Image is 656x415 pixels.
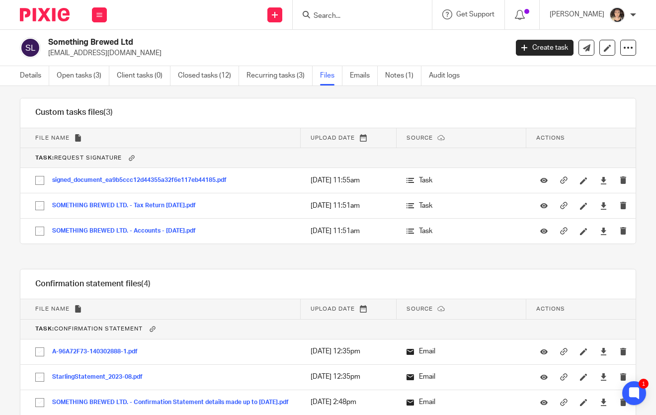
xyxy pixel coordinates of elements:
[57,66,109,85] a: Open tasks (3)
[313,12,402,21] input: Search
[30,393,49,412] input: Select
[311,135,355,141] span: Upload date
[600,372,607,382] a: Download
[103,108,113,116] span: (3)
[30,196,49,215] input: Select
[52,228,203,235] button: SOMETHING BREWED LTD. - Accounts - [DATE].pdf
[429,66,467,85] a: Audit logs
[52,399,296,406] button: SOMETHING BREWED LTD. - Confirmation Statement details made up to [DATE].pdf
[536,135,565,141] span: Actions
[516,40,574,56] a: Create task
[52,348,145,355] button: A-96A72F73-140302888-1.pdf
[407,397,516,407] p: Email
[48,37,410,48] h2: Something Brewed Ltd
[600,226,607,236] a: Download
[311,372,387,382] p: [DATE] 12:35pm
[20,8,70,21] img: Pixie
[35,327,143,332] span: Confirmation statement
[407,226,516,236] p: Task
[35,155,54,161] b: Task:
[350,66,378,85] a: Emails
[35,155,122,161] span: Request signature
[20,66,49,85] a: Details
[35,306,70,312] span: File name
[35,327,54,332] b: Task:
[407,175,516,185] p: Task
[311,346,387,356] p: [DATE] 12:35pm
[407,372,516,382] p: Email
[600,397,607,407] a: Download
[407,135,433,141] span: Source
[30,342,49,361] input: Select
[30,368,49,387] input: Select
[52,202,203,209] button: SOMETHING BREWED LTD. - Tax Return [DATE].pdf
[407,346,516,356] p: Email
[246,66,313,85] a: Recurring tasks (3)
[141,280,151,288] span: (4)
[536,306,565,312] span: Actions
[20,37,41,58] img: svg%3E
[385,66,421,85] a: Notes (1)
[178,66,239,85] a: Closed tasks (12)
[600,346,607,356] a: Download
[52,374,150,381] button: StarlingStatement_2023-08.pdf
[311,397,387,407] p: [DATE] 2:48pm
[117,66,170,85] a: Client tasks (0)
[407,306,433,312] span: Source
[407,201,516,211] p: Task
[30,171,49,190] input: Select
[35,135,70,141] span: File name
[639,379,649,389] div: 1
[311,175,387,185] p: [DATE] 11:55am
[320,66,342,85] a: Files
[30,222,49,241] input: Select
[609,7,625,23] img: 324535E6-56EA-408B-A48B-13C02EA99B5D.jpeg
[52,177,234,184] button: signed_document_ea9b5ccc12d44355a32f6e117eb44185.pdf
[311,226,387,236] p: [DATE] 11:51am
[48,48,501,58] p: [EMAIL_ADDRESS][DOMAIN_NAME]
[600,201,607,211] a: Download
[311,306,355,312] span: Upload date
[600,175,607,185] a: Download
[35,279,151,289] h1: Confirmation statement files
[456,11,494,18] span: Get Support
[550,9,604,19] p: [PERSON_NAME]
[35,107,113,118] h1: Custom tasks files
[311,201,387,211] p: [DATE] 11:51am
